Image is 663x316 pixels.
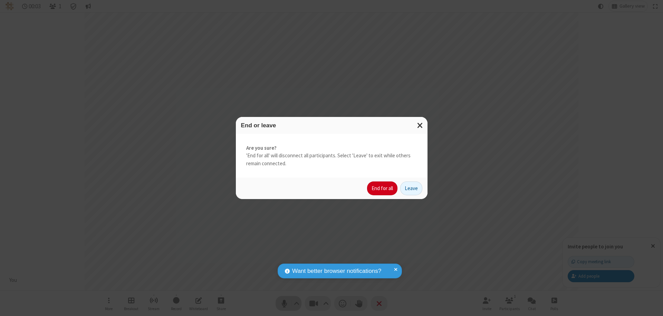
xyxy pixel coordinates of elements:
strong: Are you sure? [246,144,417,152]
button: Close modal [413,117,427,134]
h3: End or leave [241,122,422,129]
button: Leave [400,181,422,195]
span: Want better browser notifications? [292,267,381,276]
div: 'End for all' will disconnect all participants. Select 'Leave' to exit while others remain connec... [236,134,427,178]
button: End for all [367,181,397,195]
